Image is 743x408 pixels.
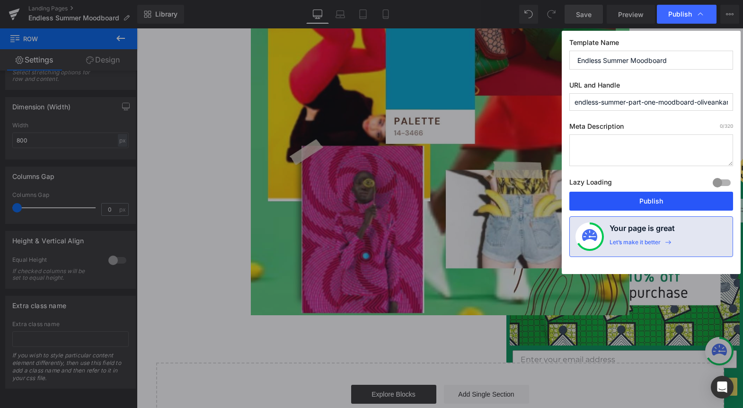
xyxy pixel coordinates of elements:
[610,222,675,239] h4: Your page is great
[599,135,646,144] a: Best seller
[569,192,733,211] button: Publish
[214,356,300,375] a: Explore Blocks
[604,143,641,152] a: upto 60%
[582,229,597,244] img: onboarding-status.svg
[307,356,392,375] a: Add Single Section
[720,123,733,129] span: /320
[610,239,661,251] div: Let’s make it better
[569,176,612,192] label: Lazy Loading
[569,38,733,51] label: Template Name
[569,81,733,93] label: URL and Handle
[569,122,733,134] label: Meta Description
[711,376,734,399] div: Open Intercom Messenger
[668,10,692,18] span: Publish
[720,123,723,129] span: 0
